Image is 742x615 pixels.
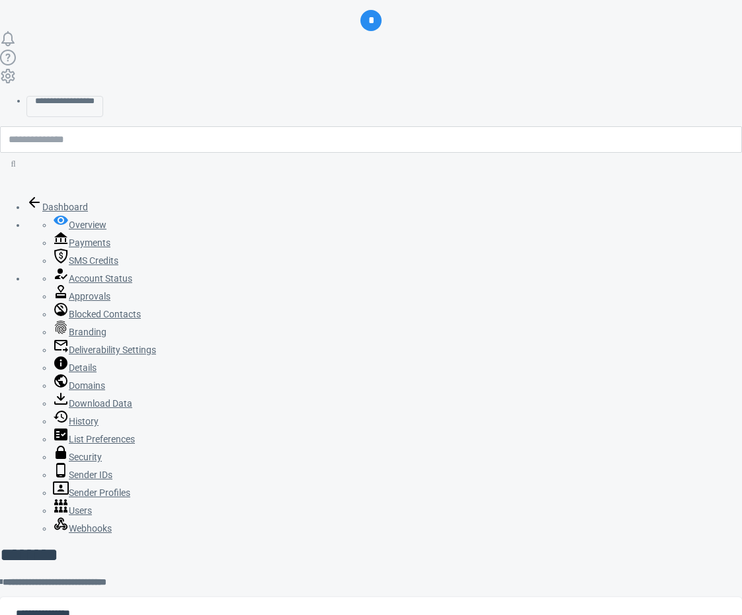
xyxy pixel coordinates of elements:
span: Sender Profiles [69,487,130,498]
span: Payments [69,237,110,248]
a: Branding [53,327,106,337]
span: History [69,416,99,427]
a: List Preferences [53,434,135,444]
a: Download Data [53,398,132,409]
a: Overview [53,220,106,230]
span: Deliverability Settings [69,345,156,355]
span: Approvals [69,291,110,302]
span: Branding [69,327,106,337]
a: Domains [53,380,105,391]
a: Blocked Contacts [53,309,141,319]
span: Sender IDs [69,470,112,480]
span: Users [69,505,92,516]
a: Account Status [53,273,132,284]
a: Sender Profiles [53,487,130,498]
span: Details [69,362,97,373]
span: Account Status [69,273,132,284]
a: Webhooks [53,523,112,534]
a: Dashboard [26,202,88,212]
span: Security [69,452,102,462]
a: History [53,416,99,427]
span: Dashboard [42,202,88,212]
span: Blocked Contacts [69,309,141,319]
a: Details [53,362,97,373]
span: Overview [69,220,106,230]
a: SMS Credits [53,255,118,266]
span: Domains [69,380,105,391]
span: Webhooks [69,523,112,534]
span: List Preferences [69,434,135,444]
a: Payments [53,237,110,248]
a: Security [53,452,102,462]
a: Approvals [53,291,110,302]
a: Deliverability Settings [53,345,156,355]
span: SMS Credits [69,255,118,266]
a: Users [53,505,92,516]
span: Download Data [69,398,132,409]
a: Sender IDs [53,470,112,480]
